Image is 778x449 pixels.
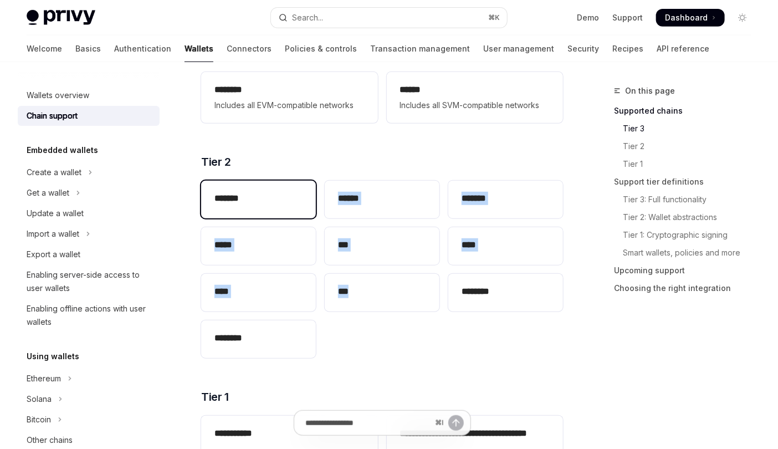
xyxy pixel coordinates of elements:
a: Tier 2 [614,137,760,155]
a: Recipes [612,35,643,62]
a: Tier 2: Wallet abstractions [614,208,760,226]
span: Includes all EVM-compatible networks [214,99,364,112]
a: API reference [657,35,709,62]
a: Dashboard [656,9,725,27]
button: Toggle Import a wallet section [18,224,160,244]
a: Demo [577,12,599,23]
input: Ask a question... [305,411,431,435]
span: On this page [625,84,675,98]
div: Create a wallet [27,166,81,179]
div: Update a wallet [27,207,84,220]
a: Policies & controls [285,35,357,62]
a: Supported chains [614,102,760,120]
div: Wallets overview [27,89,89,102]
a: User management [483,35,554,62]
a: Chain support [18,106,160,126]
div: Get a wallet [27,186,69,200]
a: Wallets overview [18,85,160,105]
div: Chain support [27,109,78,123]
a: **** *Includes all SVM-compatible networks [387,72,563,123]
a: Update a wallet [18,203,160,223]
a: Tier 3: Full functionality [614,191,760,208]
button: Toggle Create a wallet section [18,162,160,182]
a: Basics [75,35,101,62]
span: Tier 2 [201,154,231,170]
span: Tier 1 [201,389,228,405]
span: Includes all SVM-compatible networks [400,99,550,112]
a: Smart wallets, policies and more [614,244,760,262]
div: Search... [292,11,323,24]
div: Other chains [27,433,73,447]
button: Open search [271,8,506,28]
div: Solana [27,392,52,406]
a: Tier 1 [614,155,760,173]
button: Toggle dark mode [734,9,751,27]
img: light logo [27,10,95,25]
a: Tier 1: Cryptographic signing [614,226,760,244]
a: Welcome [27,35,62,62]
div: Ethereum [27,372,61,385]
a: Choosing the right integration [614,279,760,297]
div: Export a wallet [27,248,80,261]
h5: Using wallets [27,350,79,363]
a: Upcoming support [614,262,760,279]
button: Toggle Solana section [18,389,160,409]
a: **** ***Includes all EVM-compatible networks [201,72,377,123]
a: Enabling offline actions with user wallets [18,299,160,332]
h5: Embedded wallets [27,144,98,157]
a: Export a wallet [18,244,160,264]
div: Import a wallet [27,227,79,241]
a: Transaction management [370,35,470,62]
button: Send message [448,415,464,431]
a: Support [612,12,643,23]
div: Enabling server-side access to user wallets [27,268,153,295]
a: Security [567,35,599,62]
span: ⌘ K [489,13,500,22]
a: Wallets [185,35,213,62]
a: Support tier definitions [614,173,760,191]
div: Bitcoin [27,413,51,426]
button: Toggle Get a wallet section [18,183,160,203]
button: Toggle Bitcoin section [18,410,160,430]
a: Tier 3 [614,120,760,137]
a: Enabling server-side access to user wallets [18,265,160,298]
div: Enabling offline actions with user wallets [27,302,153,329]
span: Dashboard [665,12,708,23]
a: Authentication [114,35,171,62]
button: Toggle Ethereum section [18,369,160,389]
a: Connectors [227,35,272,62]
